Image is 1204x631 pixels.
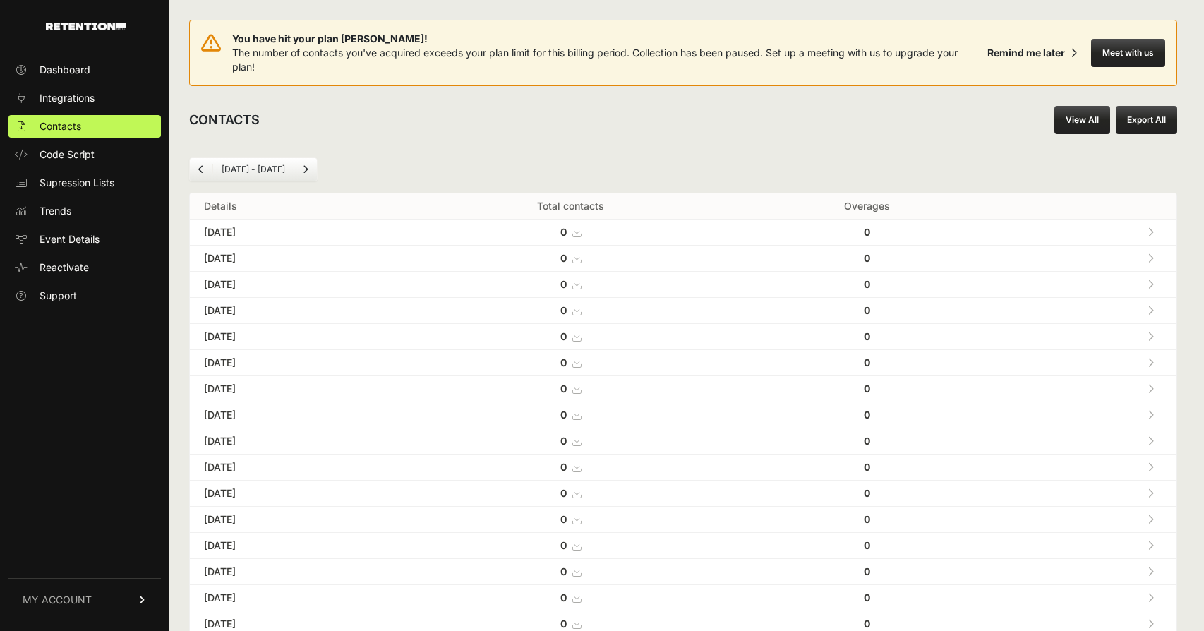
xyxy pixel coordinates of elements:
span: Dashboard [40,63,90,77]
strong: 0 [560,618,567,630]
li: [DATE] - [DATE] [212,164,294,175]
td: [DATE] [190,428,404,455]
strong: 0 [560,304,567,316]
strong: 0 [864,513,870,525]
td: [DATE] [190,507,404,533]
td: [DATE] [190,220,404,246]
td: [DATE] [190,298,404,324]
span: Reactivate [40,260,89,275]
td: [DATE] [190,585,404,611]
strong: 0 [864,356,870,368]
button: Meet with us [1091,39,1165,67]
span: The number of contacts you've acquired exceeds your plan limit for this billing period. Collectio... [232,47,958,73]
a: Reactivate [8,256,161,279]
strong: 0 [560,435,567,447]
strong: 0 [560,513,567,525]
span: Trends [40,204,71,218]
strong: 0 [560,330,567,342]
strong: 0 [560,383,567,395]
a: Next [294,158,317,181]
span: Contacts [40,119,81,133]
strong: 0 [864,539,870,551]
td: [DATE] [190,376,404,402]
strong: 0 [864,591,870,603]
th: Total contacts [404,193,738,220]
span: Event Details [40,232,100,246]
strong: 0 [864,252,870,264]
a: MY ACCOUNT [8,578,161,621]
a: Trends [8,200,161,222]
button: Remind me later [982,40,1083,66]
span: Support [40,289,77,303]
td: [DATE] [190,481,404,507]
strong: 0 [864,304,870,316]
a: Previous [190,158,212,181]
strong: 0 [864,487,870,499]
a: Code Script [8,143,161,166]
a: Integrations [8,87,161,109]
strong: 0 [560,278,567,290]
strong: 0 [560,409,567,421]
a: Support [8,284,161,307]
td: [DATE] [190,350,404,376]
td: [DATE] [190,559,404,585]
strong: 0 [864,383,870,395]
strong: 0 [864,226,870,238]
strong: 0 [560,252,567,264]
a: Supression Lists [8,172,161,194]
td: [DATE] [190,533,404,559]
td: [DATE] [190,402,404,428]
strong: 0 [560,539,567,551]
strong: 0 [864,330,870,342]
strong: 0 [864,278,870,290]
a: Dashboard [8,59,161,81]
td: [DATE] [190,324,404,350]
th: Overages [738,193,997,220]
strong: 0 [560,591,567,603]
span: You have hit your plan [PERSON_NAME]! [232,32,982,46]
strong: 0 [560,356,567,368]
div: Remind me later [987,46,1065,60]
span: MY ACCOUNT [23,593,92,607]
strong: 0 [560,461,567,473]
span: Supression Lists [40,176,114,190]
strong: 0 [864,409,870,421]
button: Export All [1116,106,1177,134]
strong: 0 [560,226,567,238]
a: Contacts [8,115,161,138]
a: View All [1054,106,1110,134]
h2: CONTACTS [189,110,260,130]
span: Integrations [40,91,95,105]
strong: 0 [864,461,870,473]
span: Code Script [40,148,95,162]
strong: 0 [864,618,870,630]
td: [DATE] [190,455,404,481]
td: [DATE] [190,246,404,272]
img: Retention.com [46,23,126,30]
a: Event Details [8,228,161,251]
strong: 0 [560,565,567,577]
td: [DATE] [190,272,404,298]
th: Details [190,193,404,220]
strong: 0 [864,565,870,577]
strong: 0 [864,435,870,447]
strong: 0 [560,487,567,499]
